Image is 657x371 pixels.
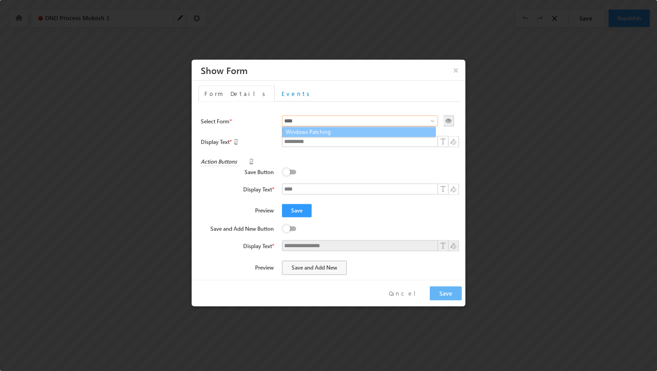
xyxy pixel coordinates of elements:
div: Display Text [200,184,282,196]
span: Save and Add New [282,261,347,275]
img: Background Color [448,136,459,148]
button: Cancel [382,287,430,300]
img: Background Color [448,240,459,252]
a: Form Details [198,85,275,102]
a: Windows Patching [282,127,436,138]
div: Preview [200,261,282,274]
button: Save [430,286,462,301]
button: × [448,62,463,78]
div: Save Button [200,166,282,179]
div: Display Text [200,136,282,149]
h3: Show Form [201,62,463,78]
div: Select Form [200,116,282,128]
span: Save [282,204,312,217]
a: Events [276,85,319,102]
div: Action Buttons [200,157,240,166]
img: Font Color [438,184,448,194]
img: Font Color [438,241,448,251]
div: Preview [200,204,282,217]
div: Display Text [200,240,282,253]
img: Background Color [448,184,459,195]
img: Font Color [438,137,448,147]
div: Save and Add New Button [200,223,282,235]
a: Show All Items [426,117,437,126]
